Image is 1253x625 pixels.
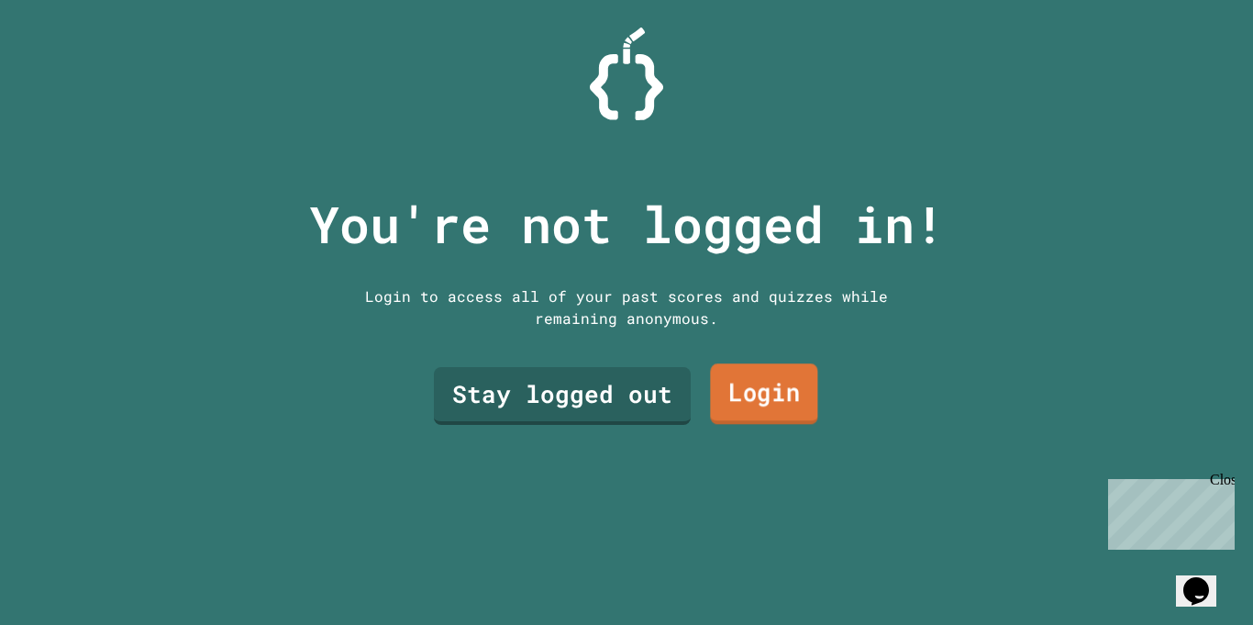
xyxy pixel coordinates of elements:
[1101,472,1235,550] iframe: chat widget
[351,285,902,329] div: Login to access all of your past scores and quizzes while remaining anonymous.
[590,28,663,120] img: Logo.svg
[710,364,817,425] a: Login
[7,7,127,117] div: Chat with us now!Close
[434,367,691,425] a: Stay logged out
[309,186,945,262] p: You're not logged in!
[1176,552,1235,607] iframe: chat widget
